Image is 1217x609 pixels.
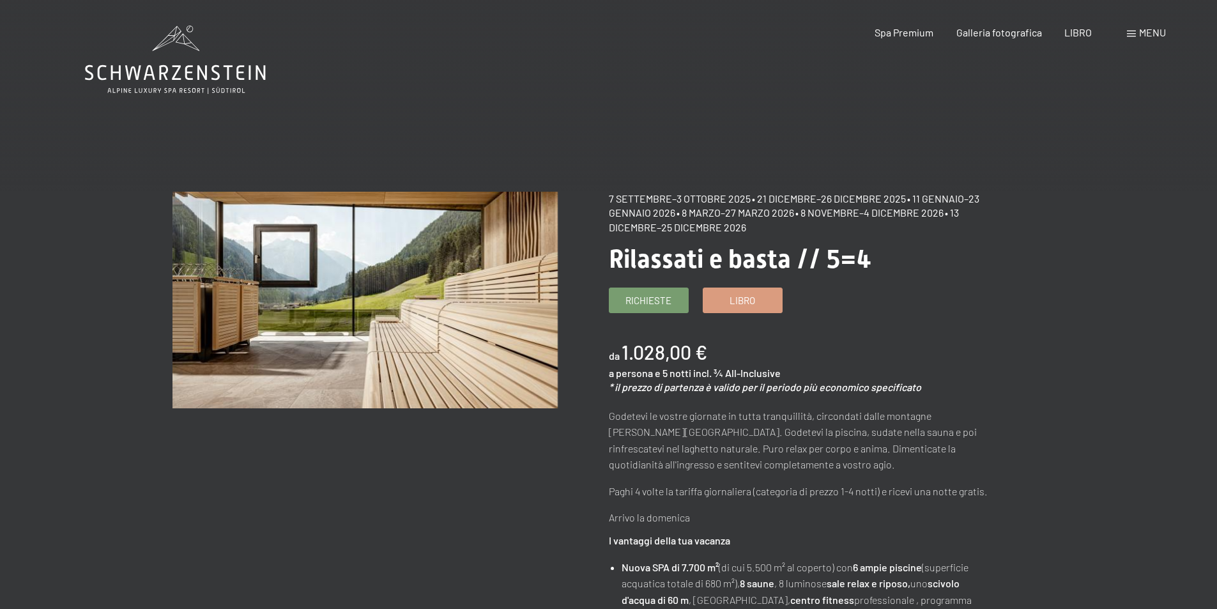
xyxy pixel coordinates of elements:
[740,577,774,589] font: 8 saune
[689,594,790,606] font: , [GEOGRAPHIC_DATA],
[609,511,690,523] font: Arrivo la domenica
[609,206,959,233] font: • 13 dicembre–25 dicembre 2026
[875,26,933,38] a: Spa Premium
[609,534,730,546] font: I vantaggi della tua vacanza
[609,244,871,274] font: Rilassati e basta // 5=4
[172,192,558,408] img: Rilassati e basta // 5=4
[609,192,751,204] font: 7 settembre–3 ottobre 2025
[719,561,853,573] font: (di cui 5.500 m² al coperto) con
[677,206,794,219] font: • 8 marzo–27 marzo 2026
[662,367,691,379] font: 5 notti
[609,410,977,471] font: Godetevi le vostre giornate in tutta tranquillità, circondati dalle montagne [PERSON_NAME][GEOGRA...
[609,350,620,362] font: da
[827,577,910,589] font: sale relax e riposo,
[752,192,906,204] font: • 21 dicembre–26 dicembre 2025
[622,341,707,364] font: 1.028,00 €
[622,561,719,573] font: Nuova SPA di 7.700 m²
[693,367,781,379] font: incl. ¾ All-Inclusive
[956,26,1042,38] a: Galleria fotografica
[730,295,755,306] font: Libro
[622,577,960,606] font: scivolo d'acqua di 60 m
[609,381,921,393] font: * il prezzo di partenza è valido per il periodo più economico specificato
[774,577,827,589] font: , 8 luminose
[795,206,944,219] font: • 8 novembre–4 dicembre 2026
[790,594,854,606] font: centro fitness
[609,485,988,497] font: Paghi 4 volte la tariffa giornaliera (categoria di prezzo 1-4 notti) e ricevi una notte gratis.
[910,577,928,589] font: uno
[609,367,661,379] font: a persona e
[1064,26,1092,38] a: LIBRO
[853,561,922,573] font: 6 ampie piscine
[703,288,782,312] a: Libro
[625,295,671,306] font: Richieste
[609,288,688,312] a: Richieste
[1139,26,1166,38] font: menu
